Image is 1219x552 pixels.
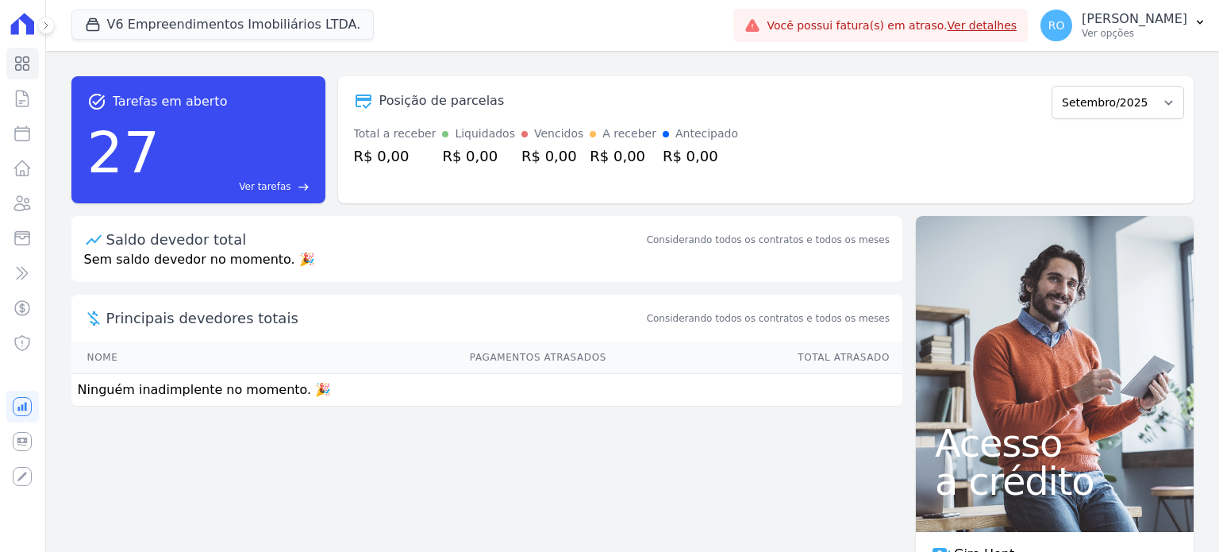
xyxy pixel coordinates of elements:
[1082,11,1187,27] p: [PERSON_NAME]
[935,462,1175,500] span: a crédito
[1082,27,1187,40] p: Ver opções
[663,145,738,167] div: R$ 0,00
[590,145,656,167] div: R$ 0,00
[935,424,1175,462] span: Acesso
[354,145,436,167] div: R$ 0,00
[647,311,890,326] span: Considerando todos os contratos e todos os meses
[379,91,505,110] div: Posição de parcelas
[87,111,160,194] div: 27
[948,19,1017,32] a: Ver detalhes
[298,181,310,193] span: east
[442,145,515,167] div: R$ 0,00
[166,179,309,194] a: Ver tarefas east
[607,342,902,374] th: Total Atrasado
[1028,3,1219,48] button: RO [PERSON_NAME] Ver opções
[87,92,106,111] span: task_alt
[767,17,1017,34] span: Você possui fatura(s) em atraso.
[113,92,228,111] span: Tarefas em aberto
[239,179,290,194] span: Ver tarefas
[354,125,436,142] div: Total a receber
[71,342,220,374] th: Nome
[106,307,644,329] span: Principais devedores totais
[106,229,644,250] div: Saldo devedor total
[220,342,607,374] th: Pagamentos Atrasados
[647,233,890,247] div: Considerando todos os contratos e todos os meses
[455,125,515,142] div: Liquidados
[521,145,583,167] div: R$ 0,00
[71,10,375,40] button: V6 Empreendimentos Imobiliários LTDA.
[534,125,583,142] div: Vencidos
[675,125,738,142] div: Antecipado
[1048,20,1065,31] span: RO
[71,250,902,282] p: Sem saldo devedor no momento. 🎉
[71,374,902,407] td: Ninguém inadimplente no momento. 🎉
[602,125,656,142] div: A receber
